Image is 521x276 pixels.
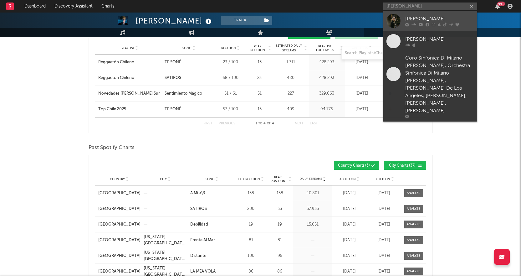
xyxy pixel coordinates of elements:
div: [DATE] [346,106,378,112]
div: 158 [237,190,265,196]
div: 428.293 [310,75,343,81]
div: [DATE] [334,237,365,243]
a: SATIROS [190,206,234,212]
div: Coro Sinfonica Di Milano [PERSON_NAME], Orchestra Sinfonica Di Milano [PERSON_NAME], [PERSON_NAME... [405,55,474,115]
a: Debilidad [190,221,234,228]
span: Added On [340,177,356,181]
span: Country Charts ( 3 ) [338,164,370,168]
span: Added On [352,46,368,50]
span: Peak Position [268,175,288,183]
span: Peak Position [248,44,268,52]
span: Playlist Followers [310,44,340,52]
span: Trend [383,46,393,50]
div: SATIROS [165,75,181,81]
div: [DATE] [368,268,400,275]
a: A Mi <\3 [190,190,234,196]
div: [GEOGRAPHIC_DATA] [98,237,140,243]
div: 158 [268,190,292,196]
div: 100 [237,253,265,259]
div: 428.293 [310,59,343,65]
div: 99 + [497,2,505,6]
div: 68 / 100 [217,75,245,81]
div: 51 [248,91,271,97]
span: to [258,122,262,125]
a: [GEOGRAPHIC_DATA] [98,190,140,196]
div: LA MEA VOLÁ [190,268,216,275]
div: 95 [268,253,292,259]
div: [DATE] [346,59,378,65]
a: [GEOGRAPHIC_DATA] [98,268,140,275]
span: Song [206,177,215,181]
div: 81 [268,237,292,243]
div: 57 / 100 [217,106,245,112]
div: 94.775 [310,106,343,112]
div: 86 [268,268,292,275]
div: Top Chile 2025 [98,106,126,112]
div: [DATE] [334,268,365,275]
a: [PERSON_NAME] [383,31,477,51]
div: 1 4 4 [248,120,282,128]
a: [GEOGRAPHIC_DATA] [98,206,140,212]
div: [DATE] [368,221,400,228]
div: 13 [248,59,271,65]
div: [DATE] [368,190,400,196]
div: 480 [274,75,307,81]
div: 40.801 [295,190,331,196]
a: Novedades [PERSON_NAME] Sur [98,91,161,97]
div: 15 [248,106,271,112]
a: Coro Sinfonica Di Milano [PERSON_NAME], Orchestra Sinfonica Di Milano [PERSON_NAME], [PERSON_NAME... [383,51,477,122]
div: 1.311 [274,59,307,65]
a: [GEOGRAPHIC_DATA] [98,221,140,228]
span: Exited On [374,177,390,181]
div: 23 / 100 [217,59,245,65]
input: Search for artists [383,3,477,10]
div: Distante [190,253,206,259]
div: A Mi <\3 [190,190,205,196]
div: 329.663 [310,91,343,97]
span: City Charts ( 37 ) [388,164,417,168]
div: [PERSON_NAME] [405,15,474,23]
button: 99+ [495,4,500,9]
a: Distante [190,253,234,259]
div: Novedades [PERSON_NAME] Sur [98,91,160,97]
div: [DATE] [346,91,378,97]
button: City Charts(37) [384,161,426,170]
div: [DATE] [368,237,400,243]
div: 81 [237,237,265,243]
button: Next [295,122,304,125]
span: Exit Position [238,177,260,181]
div: 227 [274,91,307,97]
span: Daily Streams [299,177,322,181]
a: Reggaetón Chileno [98,59,161,65]
a: Reggaetón Chileno [98,75,161,81]
span: Country [110,177,125,181]
a: Frente Al Mar [190,237,234,243]
a: [GEOGRAPHIC_DATA] [98,253,140,259]
span: of [267,122,271,125]
div: 23 [248,75,271,81]
input: Search Playlists/Charts [341,47,420,60]
div: [DATE] [334,221,365,228]
div: [PERSON_NAME] [405,35,474,43]
div: 409 [274,106,307,112]
div: 51 / 61 [217,91,245,97]
button: Previous [219,122,235,125]
a: [PERSON_NAME] [383,11,477,31]
a: [US_STATE][GEOGRAPHIC_DATA] (Pulse) [144,234,187,246]
button: Last [310,122,318,125]
div: 15.051 [295,221,331,228]
div: TE SOÑÉ [165,59,181,65]
div: Frente Al Mar [190,237,215,243]
a: [US_STATE][GEOGRAPHIC_DATA] (Pulse) [144,250,187,262]
span: Past Spotify Charts [89,144,135,152]
div: [DATE] [334,253,365,259]
div: [DATE] [346,75,378,81]
div: 37.933 [295,206,331,212]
